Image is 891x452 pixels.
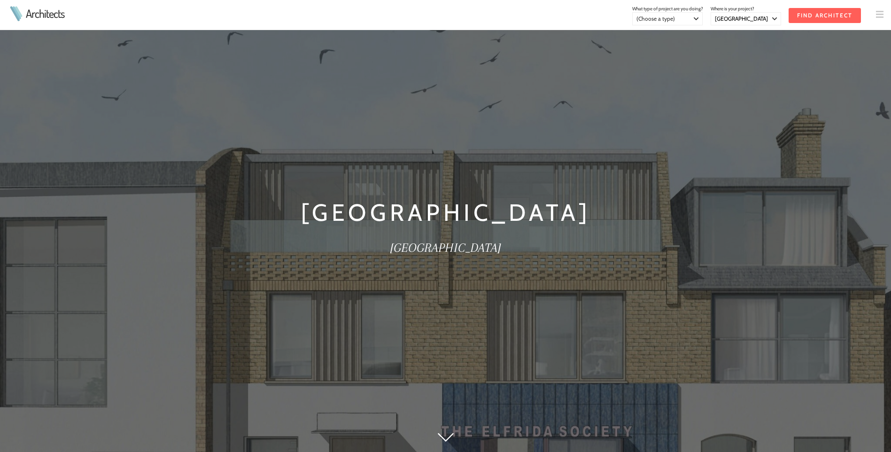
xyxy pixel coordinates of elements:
[789,8,861,23] input: Find Architect
[632,6,703,12] span: What type of project are you doing?
[213,195,679,230] h1: [GEOGRAPHIC_DATA]
[26,8,64,19] a: Architects
[711,6,754,12] span: Where is your project?
[8,6,24,21] img: Architects
[213,238,679,257] h2: [GEOGRAPHIC_DATA]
